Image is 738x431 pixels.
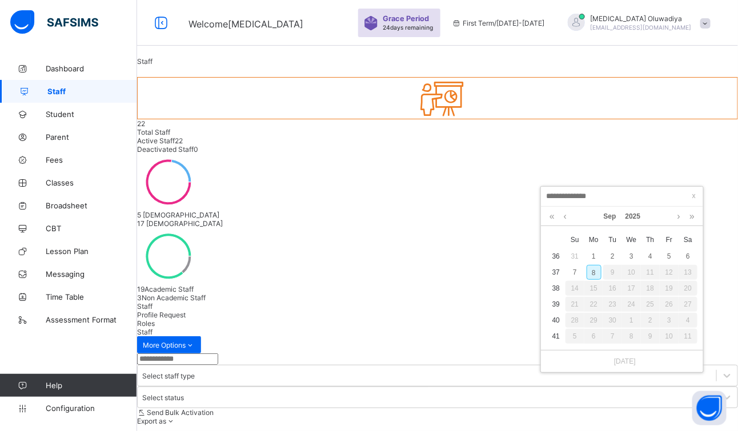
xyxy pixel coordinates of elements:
span: Non Academic Staff [142,293,206,302]
a: [DATE] [608,356,636,366]
div: 3 [660,313,679,328]
button: Open asap [692,391,727,425]
div: 25 [641,297,660,312]
td: September 7, 2025 [565,264,584,280]
td: 39 [547,296,565,312]
span: session/term information [452,19,545,27]
span: Active Staff [137,136,175,145]
td: September 5, 2025 [660,248,679,264]
span: 19 [137,285,145,293]
td: September 26, 2025 [660,296,679,312]
td: 37 [547,264,565,280]
td: September 22, 2025 [584,296,603,312]
th: Thu [641,231,660,248]
span: Parent [46,132,137,142]
div: 30 [603,313,622,328]
span: Th [641,235,660,245]
span: Deactivated Staff [137,145,194,154]
span: Configuration [46,404,137,413]
div: 11 [679,329,697,344]
td: September 14, 2025 [565,280,584,296]
div: 4 [679,313,697,328]
td: August 31, 2025 [565,248,584,264]
div: 2 [641,313,660,328]
div: TobiOluwadiya [556,14,716,33]
td: September 27, 2025 [679,296,697,312]
div: 11 [641,265,660,280]
div: 5 [662,249,677,264]
td: September 21, 2025 [565,296,584,312]
div: 9 [603,265,622,280]
td: September 9, 2025 [603,264,622,280]
span: Student [46,110,137,119]
span: 0 [194,145,198,154]
span: Sa [679,235,697,245]
td: September 23, 2025 [603,296,622,312]
div: 2 [605,249,620,264]
div: 3 [624,249,639,264]
div: 5 [565,329,584,344]
div: Select staff type [142,372,195,380]
div: 16 [603,281,622,296]
div: 13 [679,265,697,280]
div: 12 [660,265,679,280]
th: Tue [603,231,622,248]
th: Fri [660,231,679,248]
div: Total Staff [137,128,738,136]
span: Su [565,235,584,245]
div: 15 [584,281,603,296]
span: Tu [603,235,622,245]
div: 6 [681,249,696,264]
div: 17 [622,281,641,296]
div: 1 [622,313,641,328]
span: [DEMOGRAPHIC_DATA] [143,211,219,219]
td: October 2, 2025 [641,312,660,328]
th: Sat [679,231,697,248]
td: September 11, 2025 [641,264,660,280]
td: September 8, 2025 [584,264,603,280]
span: Dashboard [46,64,137,73]
div: 7 [603,329,622,344]
span: Staff [137,57,153,66]
th: Sun [565,231,584,248]
div: 14 [565,281,584,296]
div: Select status [142,393,184,402]
span: 17 [137,219,145,228]
span: More Options [143,341,195,349]
td: September 29, 2025 [584,312,603,328]
span: Time Table [46,292,137,301]
td: September 6, 2025 [679,248,697,264]
td: September 28, 2025 [565,312,584,328]
a: Previous month (PageUp) [561,207,569,226]
img: sticker-purple.71386a28dfed39d6af7621340158ba97.svg [364,16,378,30]
span: Send Bulk Activation [147,408,214,417]
div: 26 [660,297,679,312]
td: September 13, 2025 [679,264,697,280]
div: 19 [660,281,679,296]
div: 21 [565,297,584,312]
span: [EMAIL_ADDRESS][DOMAIN_NAME] [591,24,692,31]
span: Roles [137,319,155,328]
span: Grace Period [383,14,429,23]
div: 8 [622,329,641,344]
span: 22 [137,119,145,128]
div: 23 [603,297,622,312]
a: Next month (PageDown) [675,207,683,226]
td: October 8, 2025 [622,328,641,344]
td: September 1, 2025 [584,248,603,264]
span: 22 [175,136,183,145]
span: Fr [660,235,679,245]
span: Profile Request [137,311,186,319]
td: September 12, 2025 [660,264,679,280]
td: 38 [547,280,565,296]
td: September 4, 2025 [641,248,660,264]
div: 29 [584,313,603,328]
td: September 10, 2025 [622,264,641,280]
div: 9 [641,329,660,344]
td: September 3, 2025 [622,248,641,264]
span: Fees [46,155,137,164]
div: 6 [584,329,603,344]
span: Messaging [46,269,137,279]
a: Next year (Control + right) [687,207,697,226]
td: September 30, 2025 [603,312,622,328]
